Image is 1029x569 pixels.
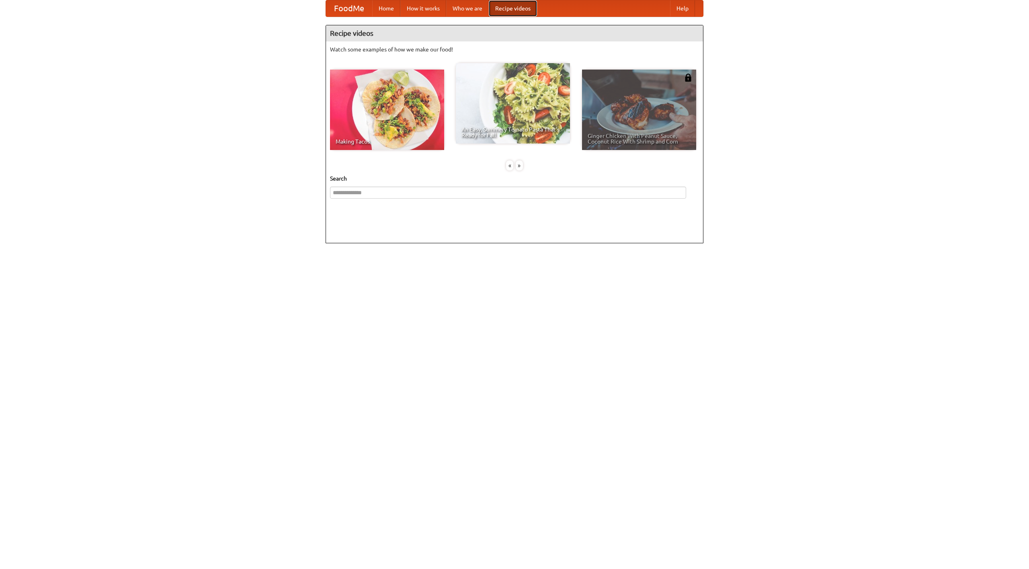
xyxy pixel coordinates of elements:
img: 483408.png [684,74,692,82]
span: Making Tacos [336,139,439,144]
a: Who we are [446,0,489,16]
a: An Easy, Summery Tomato Pasta That's Ready for Fall [456,63,570,144]
a: FoodMe [326,0,372,16]
span: An Easy, Summery Tomato Pasta That's Ready for Fall [461,127,564,138]
a: Home [372,0,400,16]
a: Making Tacos [330,70,444,150]
h4: Recipe videos [326,25,703,41]
div: » [516,160,523,170]
a: How it works [400,0,446,16]
a: Help [670,0,695,16]
div: « [506,160,513,170]
h5: Search [330,175,699,183]
p: Watch some examples of how we make our food! [330,45,699,53]
a: Recipe videos [489,0,537,16]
